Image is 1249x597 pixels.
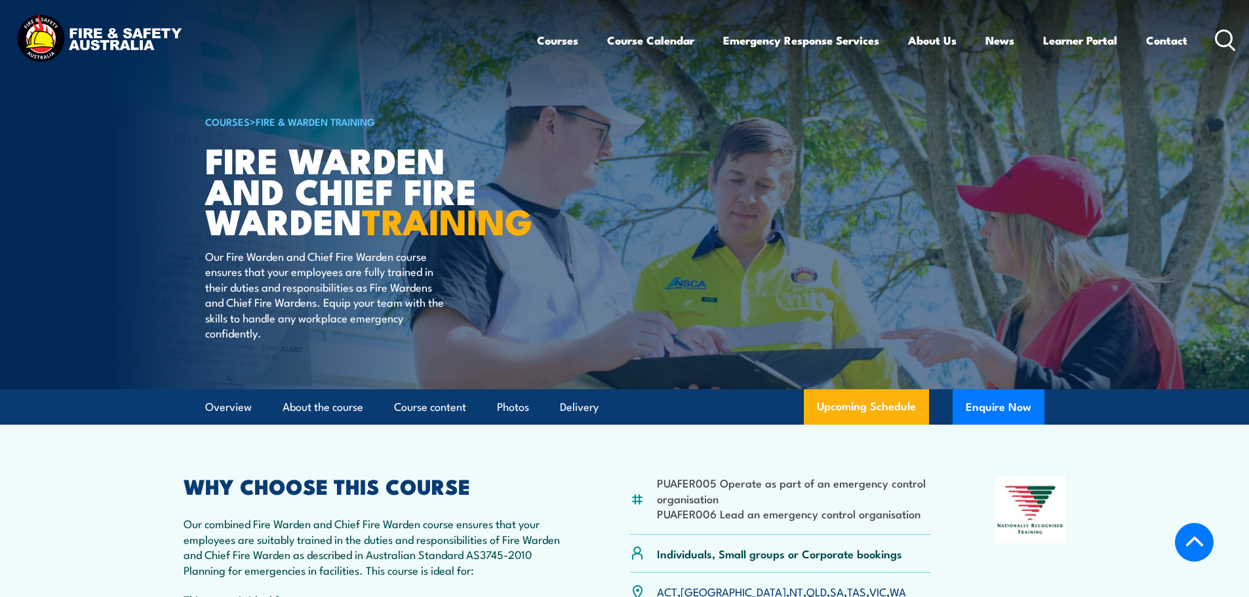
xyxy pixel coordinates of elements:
[184,476,566,495] h2: WHY CHOOSE THIS COURSE
[560,390,599,425] a: Delivery
[1146,23,1187,58] a: Contact
[953,389,1044,425] button: Enquire Now
[205,248,445,340] p: Our Fire Warden and Chief Fire Warden course ensures that your employees are fully trained in the...
[184,516,566,577] p: Our combined Fire Warden and Chief Fire Warden course ensures that your employees are suitably tr...
[723,23,879,58] a: Emergency Response Services
[1043,23,1117,58] a: Learner Portal
[497,390,529,425] a: Photos
[205,144,529,236] h1: Fire Warden and Chief Fire Warden
[205,114,250,128] a: COURSES
[256,114,375,128] a: Fire & Warden Training
[908,23,957,58] a: About Us
[985,23,1014,58] a: News
[283,390,363,425] a: About the course
[394,390,466,425] a: Course content
[657,546,902,561] p: Individuals, Small groups or Corporate bookings
[205,390,252,425] a: Overview
[804,389,929,425] a: Upcoming Schedule
[537,23,578,58] a: Courses
[362,193,532,247] strong: TRAINING
[205,113,529,129] h6: >
[657,506,932,521] li: PUAFER006 Lead an emergency control organisation
[657,475,932,506] li: PUAFER005 Operate as part of an emergency control organisation
[995,476,1066,543] img: Nationally Recognised Training logo.
[607,23,694,58] a: Course Calendar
